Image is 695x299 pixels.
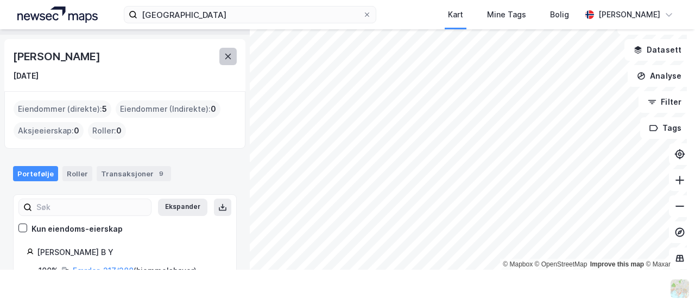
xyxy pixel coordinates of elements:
[102,103,107,116] span: 5
[590,260,644,268] a: Improve this map
[73,264,197,277] div: ( hjemmelshaver )
[62,166,92,181] div: Roller
[39,264,58,277] div: 100%
[598,8,660,21] div: [PERSON_NAME]
[550,8,569,21] div: Bolig
[88,122,126,139] div: Roller :
[97,166,171,181] div: Transaksjoner
[137,7,363,23] input: Søk på adresse, matrikkel, gårdeiere, leietakere eller personer
[116,124,122,137] span: 0
[31,222,123,236] div: Kun eiendoms-eierskap
[641,247,695,299] div: Kontrollprogram for chat
[156,168,167,179] div: 9
[624,39,691,61] button: Datasett
[73,266,134,275] a: Færder, 217/288
[211,103,216,116] span: 0
[448,8,463,21] div: Kart
[13,166,58,181] div: Portefølje
[13,69,39,82] div: [DATE]
[74,124,79,137] span: 0
[487,8,526,21] div: Mine Tags
[116,100,220,118] div: Eiendommer (Indirekte) :
[158,199,207,216] button: Ekspander
[639,91,691,113] button: Filter
[17,7,98,23] img: logo.a4113a55bc3d86da70a041830d287a7e.svg
[14,100,111,118] div: Eiendommer (direkte) :
[14,122,84,139] div: Aksjeeierskap :
[535,260,587,268] a: OpenStreetMap
[13,48,102,65] div: [PERSON_NAME]
[641,247,695,299] iframe: Chat Widget
[628,65,691,87] button: Analyse
[32,199,151,215] input: Søk
[640,117,691,139] button: Tags
[37,246,223,259] div: [PERSON_NAME] B Y
[503,260,533,268] a: Mapbox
